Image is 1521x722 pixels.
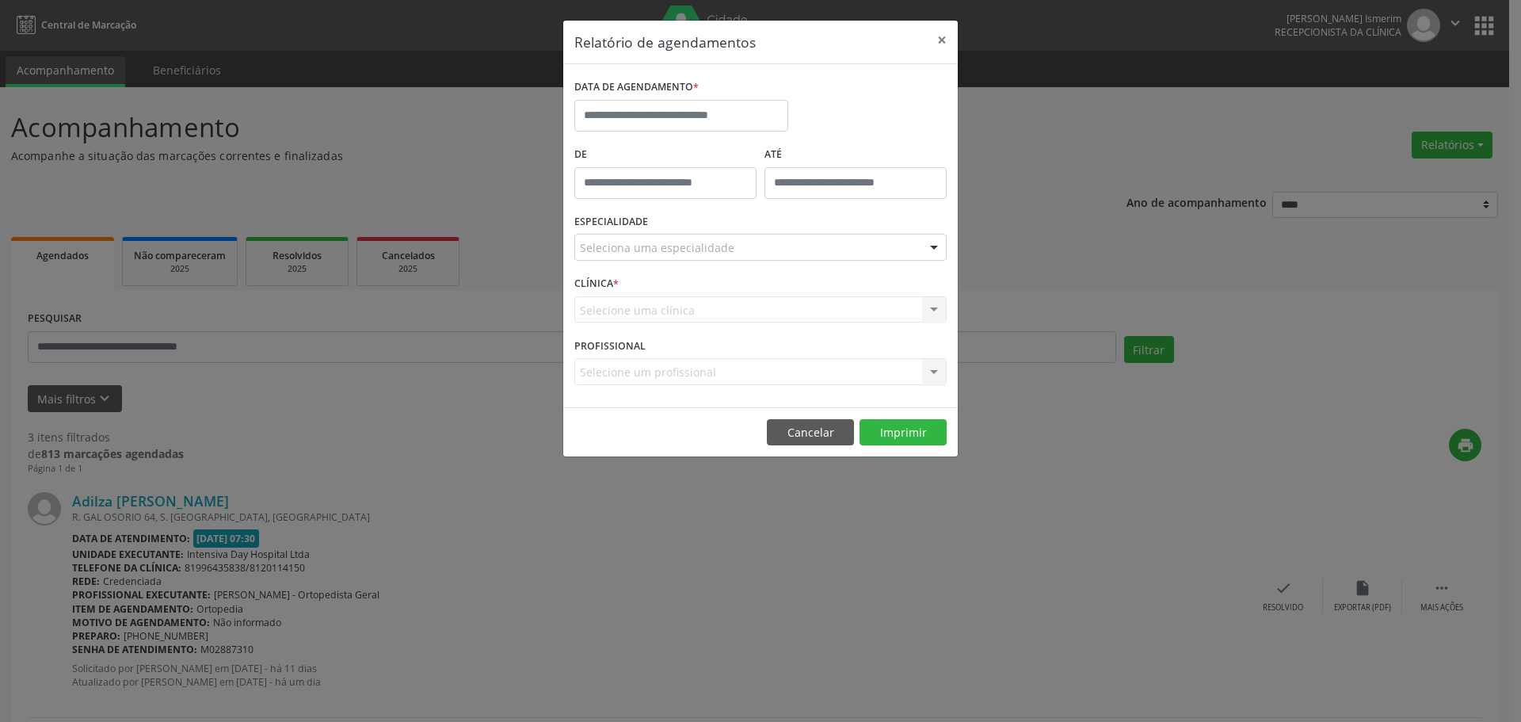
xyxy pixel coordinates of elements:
label: ESPECIALIDADE [574,210,648,235]
label: DATA DE AGENDAMENTO [574,75,699,100]
button: Close [926,21,958,59]
label: ATÉ [764,143,947,167]
label: De [574,143,757,167]
button: Imprimir [860,419,947,446]
h5: Relatório de agendamentos [574,32,756,52]
span: Seleciona uma especialidade [580,239,734,256]
label: CLÍNICA [574,272,619,296]
button: Cancelar [767,419,854,446]
label: PROFISSIONAL [574,334,646,358]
